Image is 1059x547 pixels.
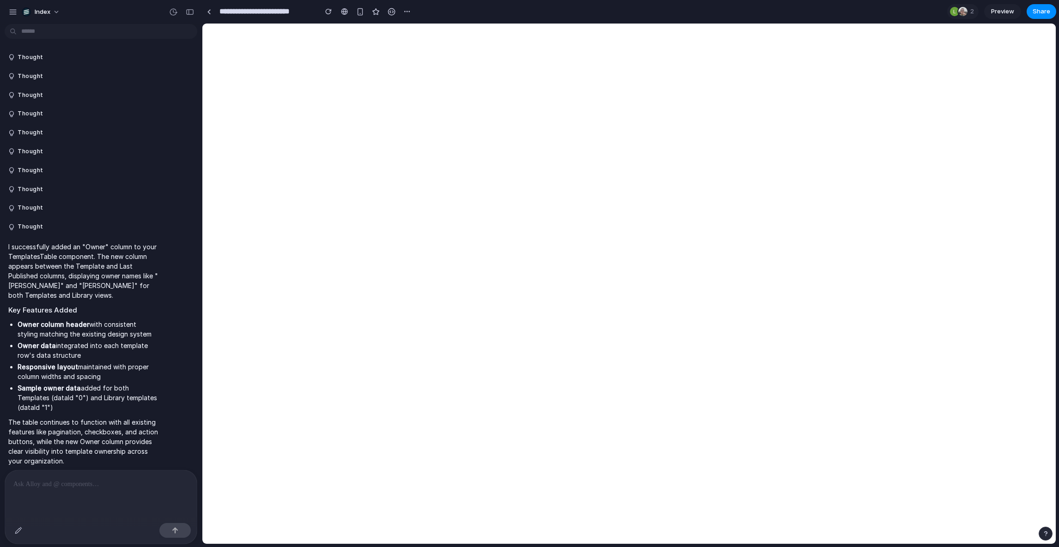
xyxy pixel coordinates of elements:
[1033,7,1050,16] span: Share
[947,4,979,19] div: 2
[984,4,1021,19] a: Preview
[18,320,89,328] strong: Owner column header
[18,342,56,349] strong: Owner data
[8,305,158,316] h2: Key Features Added
[991,7,1014,16] span: Preview
[18,384,81,392] strong: Sample owner data
[18,362,158,381] li: maintained with proper column widths and spacing
[970,7,977,16] span: 2
[8,242,158,300] p: I successfully added an "Owner" column to your TemplatesTable component. The new column appears b...
[18,383,158,412] li: added for both Templates (dataId "0") and Library templates (dataId "1")
[1027,4,1056,19] button: Share
[18,341,158,360] li: integrated into each template row's data structure
[35,7,50,17] span: Index
[8,417,158,466] p: The table continues to function with all existing features like pagination, checkboxes, and actio...
[18,363,78,371] strong: Responsive layout
[18,5,65,19] button: Index
[18,319,158,339] li: with consistent styling matching the existing design system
